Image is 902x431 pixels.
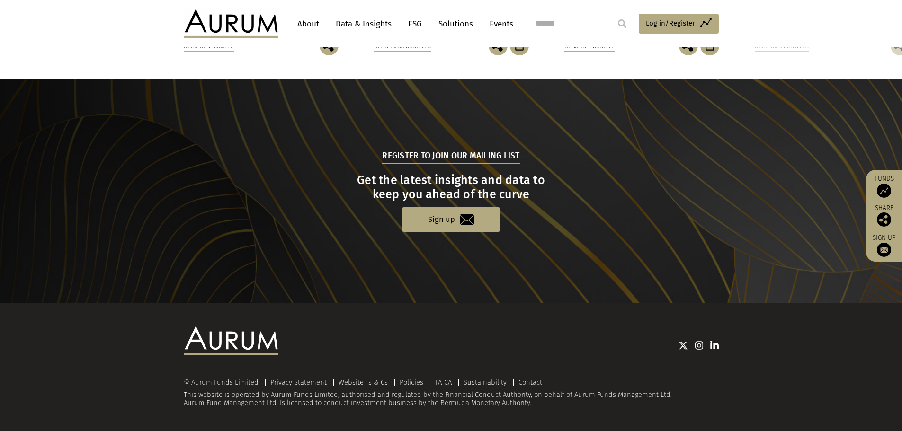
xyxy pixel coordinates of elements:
[184,9,278,38] img: Aurum
[639,14,719,34] a: Log in/Register
[485,15,513,33] a: Events
[382,150,519,163] h5: Register to join our mailing list
[403,15,427,33] a: ESG
[331,15,396,33] a: Data & Insights
[518,378,542,387] a: Contact
[435,378,452,387] a: FATCA
[185,173,717,202] h3: Get the latest insights and data to keep you ahead of the curve
[877,212,891,227] img: Share this post
[871,205,897,227] div: Share
[613,14,632,33] input: Submit
[184,378,719,407] div: This website is operated by Aurum Funds Limited, authorised and regulated by the Financial Conduc...
[464,378,507,387] a: Sustainability
[646,18,695,29] span: Log in/Register
[184,379,263,386] div: © Aurum Funds Limited
[679,341,688,350] img: Twitter icon
[184,326,278,355] img: Aurum Logo
[402,207,500,231] a: Sign up
[400,378,423,387] a: Policies
[871,175,897,198] a: Funds
[877,184,891,198] img: Access Funds
[270,378,327,387] a: Privacy Statement
[877,243,891,257] img: Sign up to our newsletter
[710,341,719,350] img: Linkedin icon
[434,15,478,33] a: Solutions
[339,378,388,387] a: Website Ts & Cs
[871,234,897,257] a: Sign up
[293,15,324,33] a: About
[695,341,704,350] img: Instagram icon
